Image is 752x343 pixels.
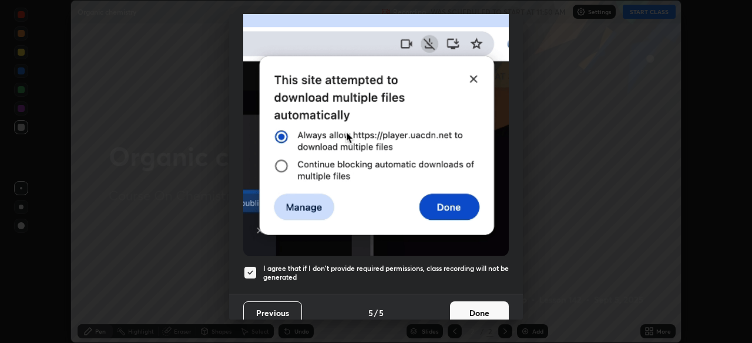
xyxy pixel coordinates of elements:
h4: / [374,307,378,319]
h5: I agree that if I don't provide required permissions, class recording will not be generated [263,264,509,282]
button: Done [450,301,509,325]
button: Previous [243,301,302,325]
h4: 5 [368,307,373,319]
h4: 5 [379,307,384,319]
